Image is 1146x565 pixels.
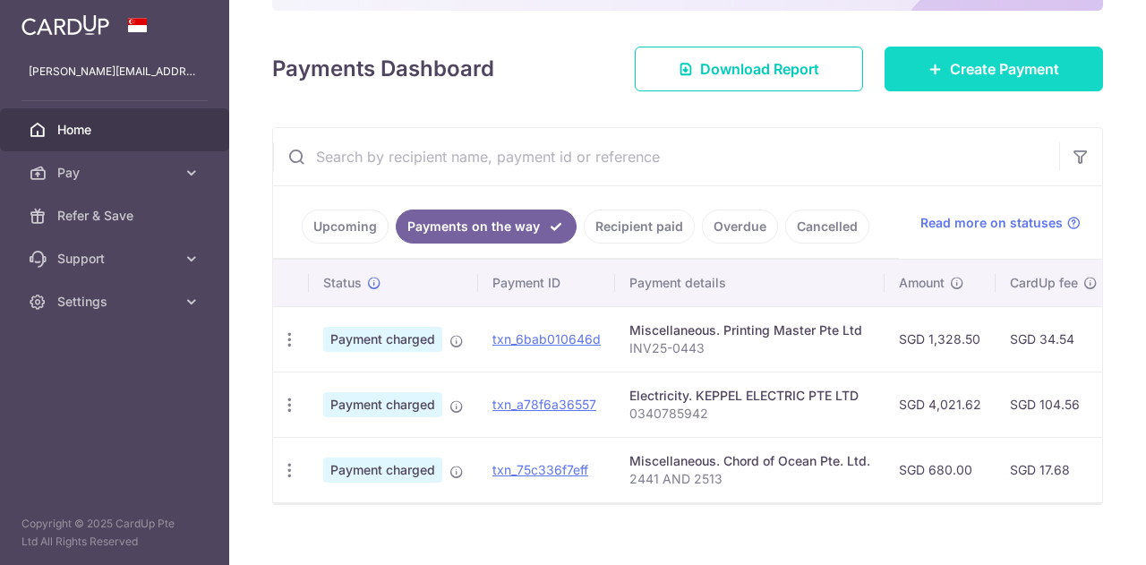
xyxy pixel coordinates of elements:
a: Recipient paid [584,210,695,244]
div: Miscellaneous. Chord of Ocean Pte. Ltd. [629,452,870,470]
a: Download Report [635,47,863,91]
a: txn_75c336f7eff [492,462,588,477]
div: Electricity. KEPPEL ELECTRIC PTE LTD [629,387,870,405]
span: Read more on statuses [920,214,1063,232]
a: Payments on the way [396,210,577,244]
input: Search by recipient name, payment id or reference [273,128,1059,185]
span: Home [57,121,175,139]
h4: Payments Dashboard [272,53,494,85]
span: Pay [57,164,175,182]
td: SGD 1,328.50 [885,306,996,372]
span: Support [57,250,175,268]
a: Upcoming [302,210,389,244]
span: Payment charged [323,458,442,483]
a: txn_a78f6a36557 [492,397,596,412]
span: Payment charged [323,327,442,352]
p: [PERSON_NAME][EMAIL_ADDRESS][DOMAIN_NAME] [29,63,201,81]
span: Payment charged [323,392,442,417]
td: SGD 104.56 [996,372,1112,437]
th: Payment details [615,260,885,306]
td: SGD 680.00 [885,437,996,502]
a: Read more on statuses [920,214,1081,232]
img: CardUp [21,14,109,36]
span: Create Payment [950,58,1059,80]
span: Refer & Save [57,207,175,225]
span: CardUp fee [1010,274,1078,292]
a: Create Payment [885,47,1103,91]
span: Download Report [700,58,819,80]
a: txn_6bab010646d [492,331,601,347]
td: SGD 17.68 [996,437,1112,502]
span: Amount [899,274,945,292]
td: SGD 4,021.62 [885,372,996,437]
p: 0340785942 [629,405,870,423]
th: Payment ID [478,260,615,306]
a: Overdue [702,210,778,244]
div: Miscellaneous. Printing Master Pte Ltd [629,321,870,339]
span: Settings [57,293,175,311]
a: Cancelled [785,210,869,244]
p: 2441 AND 2513 [629,470,870,488]
span: Status [323,274,362,292]
p: INV25-0443 [629,339,870,357]
td: SGD 34.54 [996,306,1112,372]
